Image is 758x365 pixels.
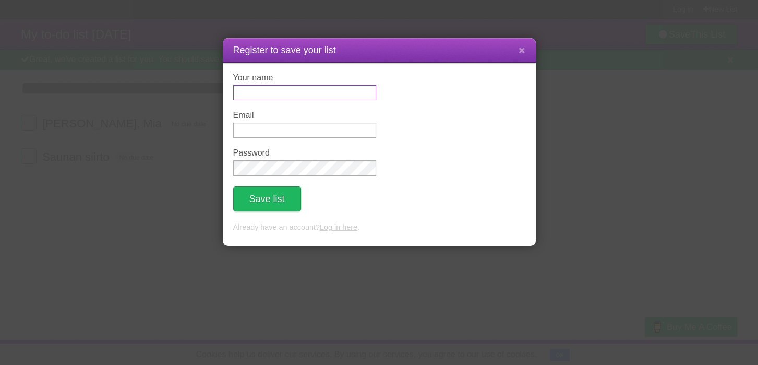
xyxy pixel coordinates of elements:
[233,43,525,57] h1: Register to save your list
[233,148,376,158] label: Password
[233,111,376,120] label: Email
[233,222,525,233] p: Already have an account? .
[233,186,301,211] button: Save list
[233,73,376,83] label: Your name
[320,223,357,231] a: Log in here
